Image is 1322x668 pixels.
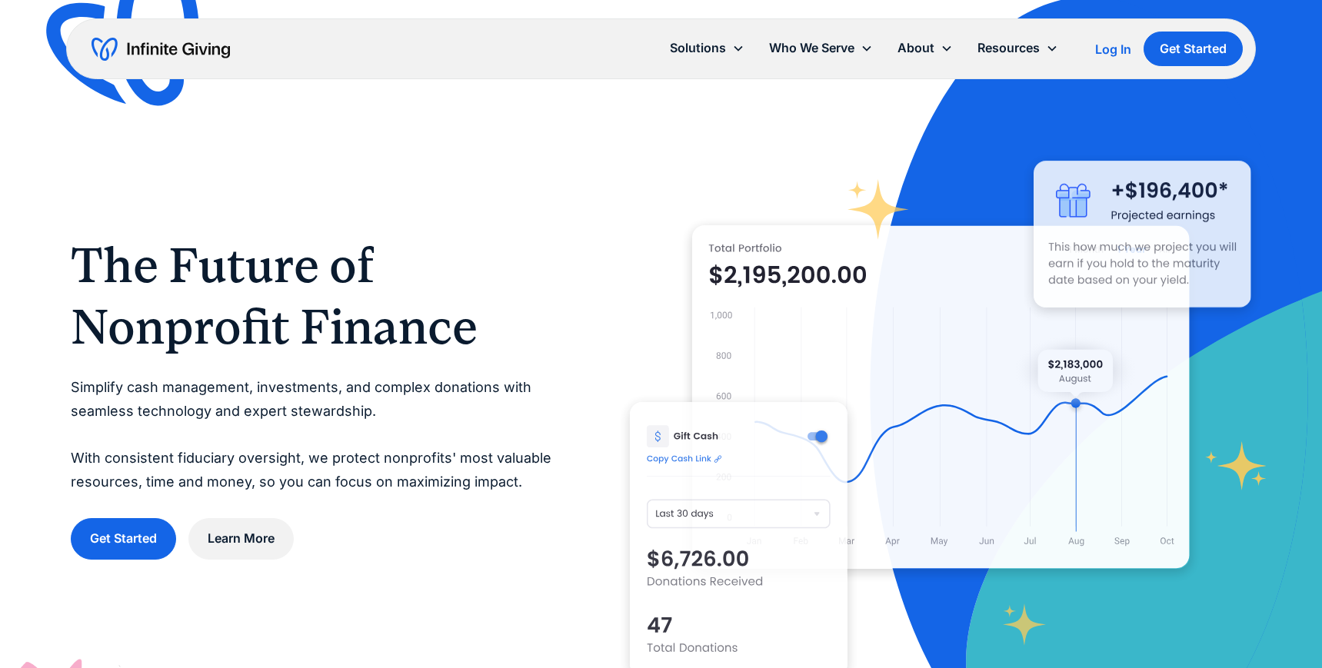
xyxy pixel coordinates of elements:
div: About [885,32,965,65]
h1: The Future of Nonprofit Finance [71,234,568,357]
a: Get Started [1144,32,1243,66]
div: Who We Serve [757,32,885,65]
div: Who We Serve [769,38,854,58]
div: About [897,38,934,58]
div: Solutions [658,32,757,65]
img: nonprofit donation platform [692,225,1190,569]
p: Simplify cash management, investments, and complex donations with seamless technology and expert ... [71,376,568,494]
div: Log In [1095,43,1131,55]
img: fundraising star [1205,441,1267,490]
div: Solutions [670,38,726,58]
div: Resources [977,38,1040,58]
a: Learn More [188,518,294,559]
a: home [92,37,230,61]
div: Resources [965,32,1071,65]
a: Log In [1095,40,1131,58]
a: Get Started [71,518,176,559]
